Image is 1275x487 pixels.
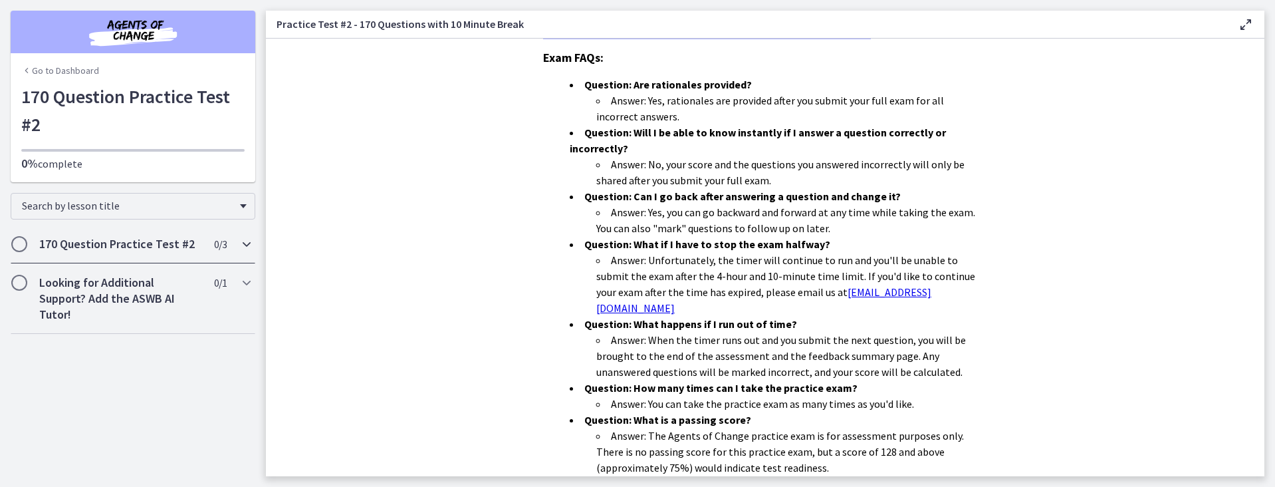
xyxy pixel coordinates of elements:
[570,126,946,155] strong: Question: Will I be able to know instantly if I answer a question correctly or incorrectly?
[596,252,987,316] li: Answer: Unfortunately, the timer will continue to run and you'll be unable to submit the exam aft...
[53,16,213,48] img: Agents of Change
[584,317,797,331] strong: Question: What happens if I run out of time?
[596,204,987,236] li: Answer: Yes, you can go backward and forward at any time while taking the exam. You can also "mar...
[21,156,38,171] span: 0%
[584,238,830,251] strong: Question: What if I have to stop the exam halfway?
[584,381,858,395] strong: Question: How many times can I take the practice exam?
[39,275,201,323] h2: Looking for Additional Support? Add the ASWB AI Tutor!
[596,156,987,188] li: Answer: No, your score and the questions you answered incorrectly will only be shared after you s...
[21,64,99,77] a: Go to Dashboard
[596,332,987,380] li: Answer: When the timer runs out and you submit the next question, you will be brought to the end ...
[11,193,255,220] div: Search by lesson title
[584,78,752,91] strong: Question: Are rationales provided?
[39,236,201,252] h2: 170 Question Practice Test #2
[21,82,245,138] h1: 170 Question Practice Test #2
[584,413,751,426] strong: Question: What is a passing score?
[543,50,604,65] span: Exam FAQs:
[596,92,987,124] li: Answer: Yes, rationales are provided after you submit your full exam for all incorrect answers.
[596,396,987,412] li: Answer: You can take the practice exam as many times as you'd like.
[21,156,245,172] p: complete
[596,428,987,476] li: Answer: The Agents of Change practice exam is for assessment purposes only. There is no passing s...
[22,199,233,212] span: Search by lesson title
[277,16,1217,32] h3: Practice Test #2 - 170 Questions with 10 Minute Break
[584,190,901,203] strong: Question: Can I go back after answering a question and change it?
[214,275,227,291] span: 0 / 1
[214,236,227,252] span: 0 / 3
